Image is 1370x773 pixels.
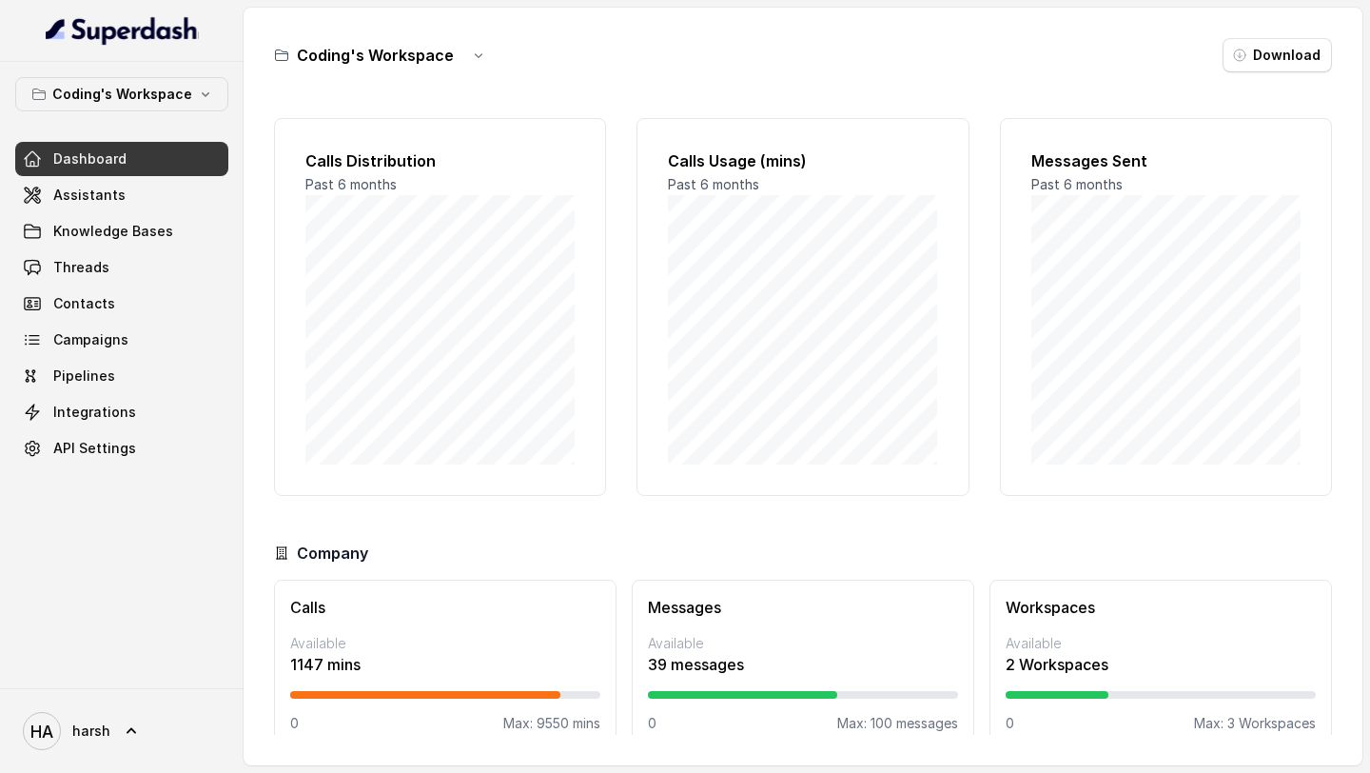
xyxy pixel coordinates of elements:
a: Threads [15,250,228,285]
button: Coding's Workspace [15,77,228,111]
p: 2 Workspaces [1006,653,1316,676]
a: Integrations [15,395,228,429]
p: 0 [648,714,656,733]
p: Available [290,634,600,653]
p: 0 [290,714,299,733]
p: Max: 9550 mins [503,714,600,733]
h3: Workspaces [1006,596,1316,619]
p: Coding's Workspace [52,83,192,106]
span: Past 6 months [1031,176,1123,192]
p: Available [648,634,958,653]
a: Assistants [15,178,228,212]
a: Pipelines [15,359,228,393]
a: Campaigns [15,323,228,357]
a: harsh [15,704,228,758]
a: Contacts [15,287,228,321]
p: 1147 mins [290,653,600,676]
p: Max: 100 messages [837,714,958,733]
button: Download [1223,38,1332,72]
span: Past 6 months [668,176,759,192]
h2: Messages Sent [1031,149,1301,172]
span: Past 6 months [305,176,397,192]
a: Knowledge Bases [15,214,228,248]
a: API Settings [15,431,228,466]
a: Dashboard [15,142,228,176]
img: light.svg [46,15,199,46]
h3: Coding's Workspace [297,44,454,67]
h2: Calls Usage (mins) [668,149,937,172]
h3: Messages [648,596,958,619]
h3: Company [297,542,368,565]
p: Available [1006,634,1316,653]
h2: Calls Distribution [305,149,575,172]
h3: Calls [290,596,600,619]
p: 0 [1006,714,1014,733]
p: Max: 3 Workspaces [1194,714,1316,733]
p: 39 messages [648,653,958,676]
